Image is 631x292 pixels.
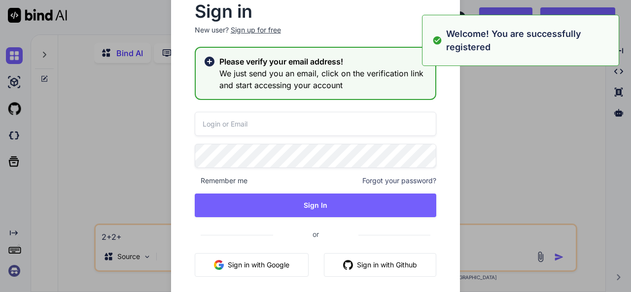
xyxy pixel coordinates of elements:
[219,56,428,67] h2: Please verify your email address!
[195,253,309,277] button: Sign in with Google
[219,67,428,91] h3: We just send you an email, click on the verification link and start accessing your account
[273,222,358,246] span: or
[195,194,437,217] button: Sign In
[195,3,437,19] h2: Sign in
[432,27,442,54] img: alert
[231,25,281,35] div: Sign up for free
[343,260,353,270] img: github
[195,25,437,47] p: New user?
[214,260,224,270] img: google
[195,112,437,136] input: Login or Email
[195,176,247,186] span: Remember me
[324,253,436,277] button: Sign in with Github
[446,27,613,54] p: Welcome! You are successfully registered
[362,176,436,186] span: Forgot your password?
